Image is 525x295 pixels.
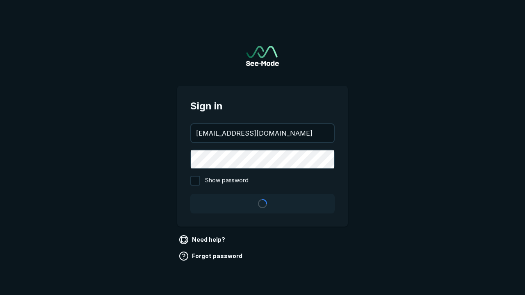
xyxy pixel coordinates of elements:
input: your@email.com [191,124,334,142]
a: Forgot password [177,250,246,263]
span: Show password [205,176,249,186]
img: See-Mode Logo [246,46,279,66]
a: Go to sign in [246,46,279,66]
span: Sign in [190,99,335,113]
a: Need help? [177,233,228,246]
